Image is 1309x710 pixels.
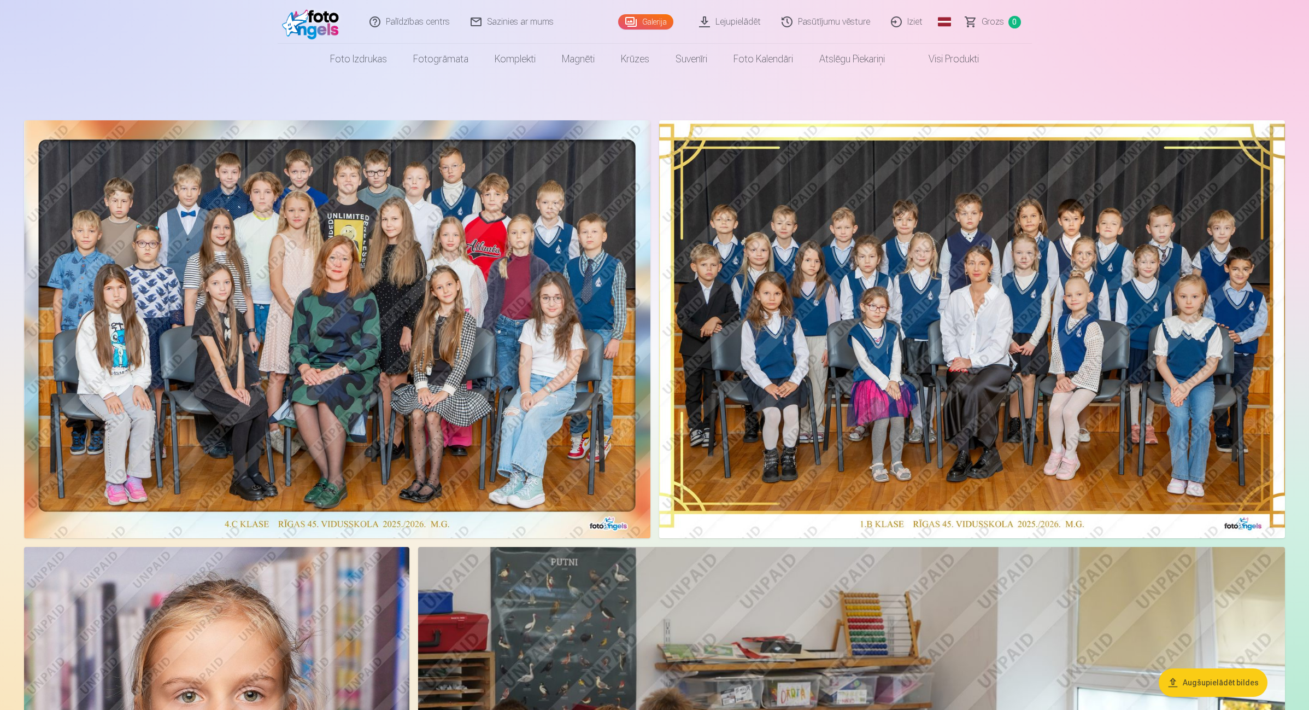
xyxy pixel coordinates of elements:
[1008,16,1021,28] span: 0
[549,44,608,74] a: Magnēti
[608,44,662,74] a: Krūzes
[662,44,720,74] a: Suvenīri
[720,44,806,74] a: Foto kalendāri
[982,15,1004,28] span: Grozs
[1159,668,1267,697] button: Augšupielādēt bildes
[400,44,482,74] a: Fotogrāmata
[282,4,345,39] img: /fa1
[317,44,400,74] a: Foto izdrukas
[482,44,549,74] a: Komplekti
[806,44,898,74] a: Atslēgu piekariņi
[898,44,992,74] a: Visi produkti
[618,14,673,30] a: Galerija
